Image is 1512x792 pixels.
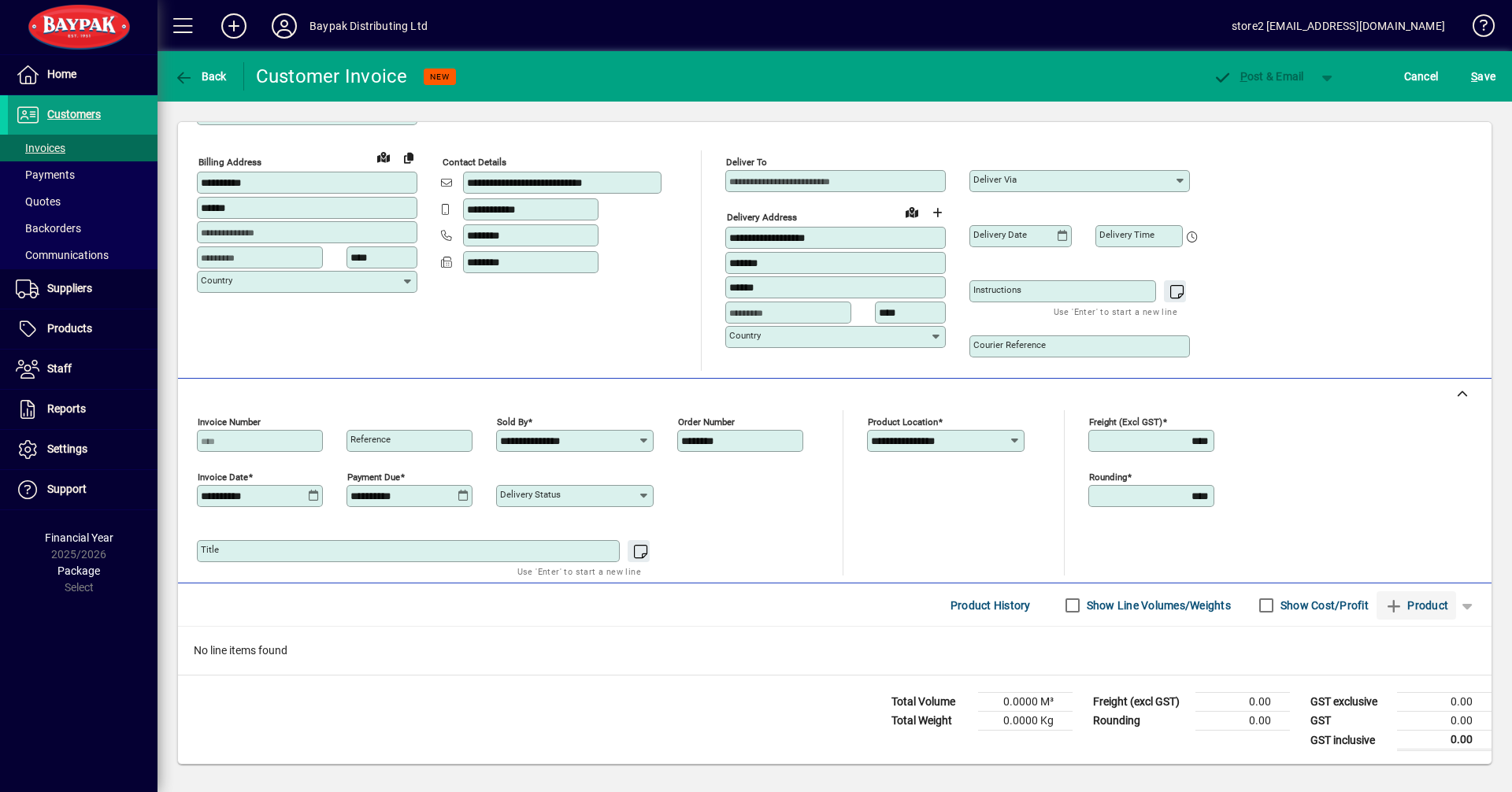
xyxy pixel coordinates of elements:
mat-label: Invoice number [198,416,261,427]
span: ost & Email [1213,70,1304,83]
button: Save [1467,62,1499,91]
span: Reports [47,402,86,415]
span: Cancel [1404,64,1439,89]
mat-label: Payment due [347,472,400,483]
span: Product [1384,593,1448,618]
span: Suppliers [47,282,92,294]
mat-label: Country [729,330,761,341]
mat-label: Instructions [973,284,1021,295]
mat-label: Country [201,275,232,286]
a: Home [8,55,157,94]
label: Show Line Volumes/Weights [1084,598,1231,613]
mat-label: Invoice date [198,472,248,483]
mat-hint: Use 'Enter' to start a new line [1054,302,1177,320]
a: View on map [899,199,925,224]
mat-label: Delivery date [973,229,1027,240]
span: Products [47,322,92,335]
span: Back [174,70,227,83]
mat-label: Sold by [497,416,528,427]
a: Support [8,470,157,509]
app-page-header-button: Back [157,62,244,91]
a: Payments [8,161,157,188]
a: Backorders [8,215,157,242]
mat-label: Product location [868,416,938,427]
button: Product [1377,591,1456,620]
span: Customers [47,108,101,120]
span: Package [57,564,100,577]
mat-label: Deliver To [726,157,767,168]
button: Choose address [925,200,950,225]
button: Back [170,62,231,91]
span: Quotes [16,195,61,208]
td: Freight (excl GST) [1085,693,1195,712]
span: Support [47,483,87,495]
button: Product History [944,591,1037,620]
td: 0.00 [1397,731,1492,750]
mat-label: Deliver via [973,174,1017,185]
span: NEW [430,72,450,82]
td: 0.0000 M³ [978,693,1073,712]
button: Post & Email [1205,62,1312,91]
td: 0.00 [1195,712,1290,731]
a: Settings [8,430,157,469]
td: 0.0000 Kg [978,712,1073,731]
a: View on map [371,144,396,169]
a: Suppliers [8,269,157,309]
td: GST inclusive [1303,731,1397,750]
a: Knowledge Base [1461,3,1492,54]
button: Add [209,12,259,40]
td: 0.00 [1195,693,1290,712]
td: GST [1303,712,1397,731]
span: P [1240,70,1247,83]
span: Staff [47,362,72,375]
label: Show Cost/Profit [1277,598,1369,613]
mat-label: Reference [350,434,391,445]
td: 0.00 [1397,712,1492,731]
mat-label: Rounding [1089,472,1127,483]
span: Financial Year [45,531,113,544]
mat-label: Title [201,544,219,555]
td: Total Volume [884,693,978,712]
button: Profile [259,12,309,40]
td: Total Weight [884,712,978,731]
mat-label: Courier Reference [973,339,1046,350]
span: Invoices [16,142,65,154]
div: Customer Invoice [256,64,408,89]
button: Copy to Delivery address [396,145,421,170]
mat-hint: Use 'Enter' to start a new line [517,562,641,580]
mat-label: Freight (excl GST) [1089,416,1162,427]
span: Settings [47,442,87,455]
a: Reports [8,390,157,429]
span: Product History [951,593,1031,618]
span: ave [1471,64,1495,89]
div: store2 [EMAIL_ADDRESS][DOMAIN_NAME] [1232,13,1445,39]
span: S [1471,70,1477,83]
mat-label: Order number [678,416,735,427]
td: 0.00 [1397,693,1492,712]
span: Home [47,68,76,80]
mat-label: Delivery time [1099,229,1154,240]
button: Cancel [1400,62,1443,91]
span: Backorders [16,222,81,235]
div: No line items found [178,627,1492,675]
a: Products [8,309,157,349]
a: Invoices [8,135,157,161]
td: GST exclusive [1303,693,1397,712]
a: Communications [8,242,157,268]
mat-label: Delivery status [500,489,561,500]
div: Baypak Distributing Ltd [309,13,428,39]
a: Staff [8,350,157,389]
td: Rounding [1085,712,1195,731]
span: Communications [16,249,109,261]
a: Quotes [8,188,157,215]
span: Payments [16,168,75,181]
